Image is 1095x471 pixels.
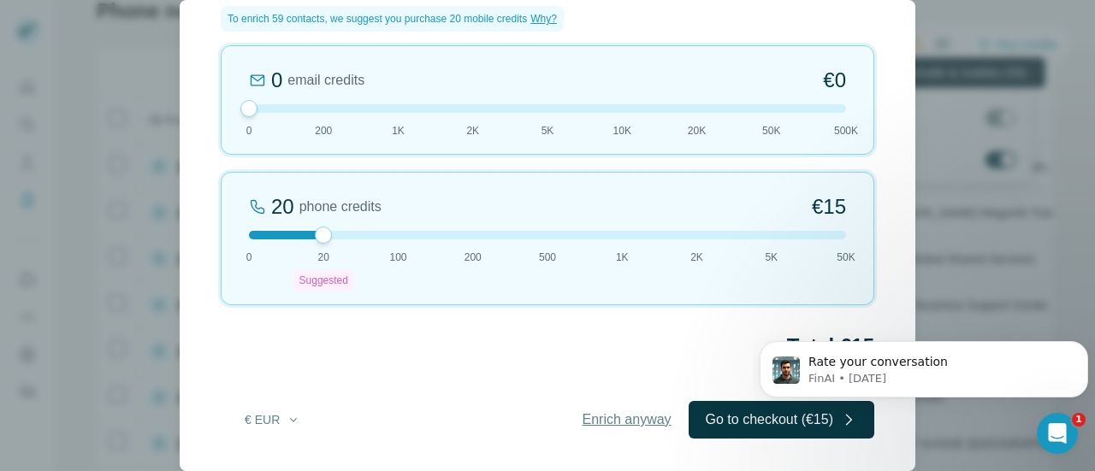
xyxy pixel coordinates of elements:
[389,250,406,265] span: 100
[1072,413,1086,427] span: 1
[690,250,703,265] span: 2K
[834,123,858,138] span: 500K
[318,250,329,265] span: 20
[613,123,631,138] span: 10K
[542,123,554,138] span: 5K
[271,193,294,221] div: 20
[765,250,778,265] span: 5K
[753,305,1095,425] iframe: Intercom notifications message
[565,401,689,439] button: Enrich anyway
[246,250,252,265] span: 0
[837,250,855,265] span: 50K
[539,250,556,265] span: 500
[315,123,332,138] span: 200
[465,250,482,265] span: 200
[1037,413,1078,454] iframe: Intercom live chat
[294,270,353,291] div: Suggested
[616,250,629,265] span: 1K
[221,333,874,360] h2: Total €15
[762,123,780,138] span: 50K
[299,197,382,217] span: phone credits
[812,193,846,221] span: €15
[392,123,405,138] span: 1K
[688,123,706,138] span: 20K
[689,401,874,439] button: Go to checkout (€15)
[530,13,557,25] span: Why?
[583,409,672,430] span: Enrich anyway
[233,404,312,435] button: € EUR
[246,123,252,138] span: 0
[271,67,282,94] div: 0
[287,70,364,91] span: email credits
[823,67,846,94] span: €0
[466,123,479,138] span: 2K
[228,11,527,26] span: To enrich 59 contacts, we suggest you purchase 20 mobile credits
